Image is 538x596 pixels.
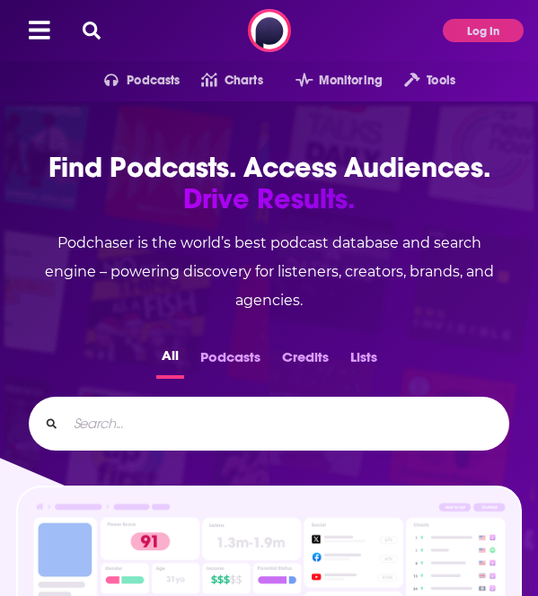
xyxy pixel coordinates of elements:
[29,229,509,315] h2: Podchaser is the world’s best podcast database and search engine – powering discovery for listene...
[66,409,494,438] input: Search...
[319,68,383,93] span: Monitoring
[248,9,291,52] img: Podchaser - Follow, Share and Rate Podcasts
[195,344,266,379] button: Podcasts
[277,344,334,379] button: Credits
[29,152,509,215] h1: Find Podcasts. Access Audiences.
[156,344,184,379] button: All
[345,344,383,379] button: Lists
[443,19,524,42] button: Log In
[127,68,180,93] span: Podcasts
[427,68,455,93] span: Tools
[29,183,509,215] span: Drive Results.
[29,397,509,451] div: Search...
[383,66,455,95] button: open menu
[83,66,181,95] button: open menu
[225,68,263,93] span: Charts
[180,66,262,95] a: Charts
[274,66,383,95] button: open menu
